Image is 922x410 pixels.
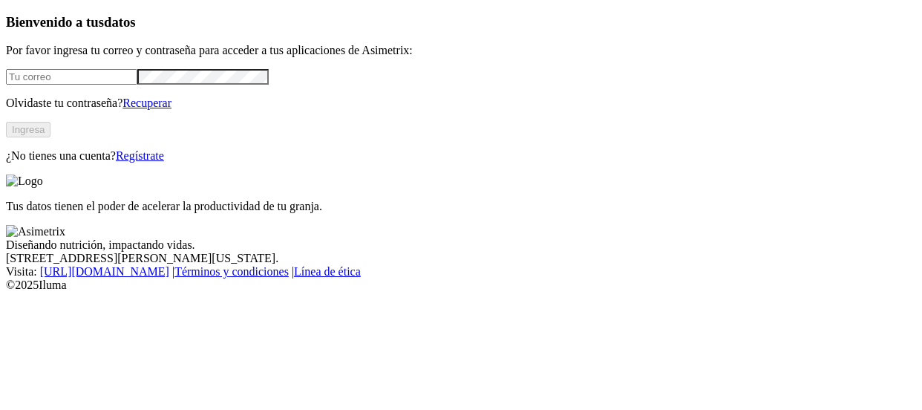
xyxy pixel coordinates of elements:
[122,97,171,109] a: Recuperar
[6,265,916,279] div: Visita : | |
[6,200,916,213] p: Tus datos tienen el poder de acelerar la productividad de tu granja.
[6,149,916,163] p: ¿No tienes una cuenta?
[294,265,361,278] a: Línea de ética
[6,14,916,30] h3: Bienvenido a tus
[6,238,916,252] div: Diseñando nutrición, impactando vidas.
[6,225,65,238] img: Asimetrix
[40,265,169,278] a: [URL][DOMAIN_NAME]
[6,122,50,137] button: Ingresa
[174,265,289,278] a: Términos y condiciones
[6,175,43,188] img: Logo
[104,14,136,30] span: datos
[6,69,137,85] input: Tu correo
[6,252,916,265] div: [STREET_ADDRESS][PERSON_NAME][US_STATE].
[6,44,916,57] p: Por favor ingresa tu correo y contraseña para acceder a tus aplicaciones de Asimetrix:
[116,149,164,162] a: Regístrate
[6,279,916,292] div: © 2025 Iluma
[6,97,916,110] p: Olvidaste tu contraseña?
